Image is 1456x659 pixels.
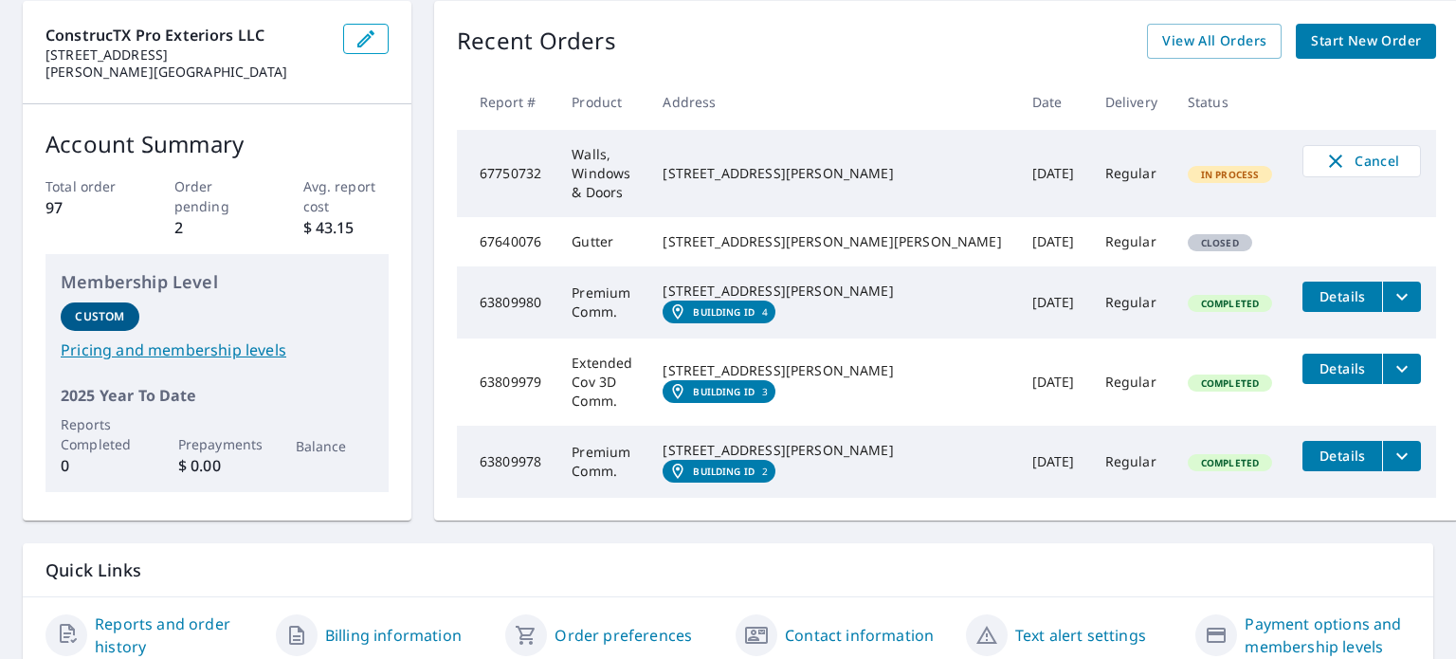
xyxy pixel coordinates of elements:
span: Completed [1190,456,1270,469]
button: filesDropdownBtn-63809978 [1382,441,1421,471]
td: [DATE] [1017,130,1090,217]
a: Contact information [785,624,934,647]
td: Extended Cov 3D Comm. [556,339,647,426]
button: detailsBtn-63809979 [1302,354,1382,384]
button: detailsBtn-63809978 [1302,441,1382,471]
th: Product [556,74,647,130]
td: Walls, Windows & Doors [556,130,647,217]
a: Payment options and membership levels [1245,613,1410,658]
span: Completed [1190,376,1270,390]
th: Date [1017,74,1090,130]
p: Prepayments [178,434,257,454]
span: Details [1314,287,1371,305]
td: 63809980 [457,266,556,339]
th: Address [647,74,1016,130]
a: Start New Order [1296,24,1436,59]
p: Account Summary [45,127,389,161]
div: [STREET_ADDRESS][PERSON_NAME] [663,361,1001,380]
span: Details [1314,447,1371,465]
td: Regular [1090,426,1173,498]
a: Pricing and membership levels [61,339,373,361]
em: Building ID [693,386,755,397]
a: Text alert settings [1015,624,1146,647]
td: 63809978 [457,426,556,498]
span: In Process [1190,168,1271,181]
p: Balance [296,436,374,456]
div: [STREET_ADDRESS][PERSON_NAME][PERSON_NAME] [663,232,1001,251]
p: Total order [45,176,132,196]
p: Custom [75,308,124,325]
td: [DATE] [1017,426,1090,498]
a: Billing information [325,624,462,647]
th: Delivery [1090,74,1173,130]
p: Membership Level [61,269,373,295]
p: [PERSON_NAME][GEOGRAPHIC_DATA] [45,64,328,81]
span: View All Orders [1162,29,1266,53]
td: [DATE] [1017,339,1090,426]
p: [STREET_ADDRESS] [45,46,328,64]
td: Regular [1090,130,1173,217]
div: [STREET_ADDRESS][PERSON_NAME] [663,164,1001,183]
p: Quick Links [45,558,1410,582]
a: Building ID3 [663,380,775,403]
a: View All Orders [1147,24,1282,59]
th: Status [1173,74,1288,130]
a: Building ID4 [663,301,775,323]
p: 2025 Year To Date [61,384,373,407]
p: ConstrucTX Pro Exteriors LLC [45,24,328,46]
td: Premium Comm. [556,426,647,498]
button: filesDropdownBtn-63809979 [1382,354,1421,384]
p: Recent Orders [457,24,616,59]
p: 0 [61,454,139,477]
button: detailsBtn-63809980 [1302,282,1382,312]
span: Details [1314,359,1371,377]
a: Order preferences [555,624,692,647]
button: Cancel [1302,145,1421,177]
p: $ 0.00 [178,454,257,477]
span: Completed [1190,297,1270,310]
em: Building ID [693,306,755,318]
p: Order pending [174,176,261,216]
p: $ 43.15 [303,216,390,239]
a: Building ID2 [663,460,775,483]
span: Start New Order [1311,29,1421,53]
td: Gutter [556,217,647,266]
td: [DATE] [1017,217,1090,266]
a: Reports and order history [95,613,261,658]
span: Cancel [1322,150,1401,173]
td: 67640076 [457,217,556,266]
div: [STREET_ADDRESS][PERSON_NAME] [663,282,1001,301]
p: Avg. report cost [303,176,390,216]
td: Regular [1090,266,1173,339]
th: Report # [457,74,556,130]
p: 2 [174,216,261,239]
div: [STREET_ADDRESS][PERSON_NAME] [663,441,1001,460]
td: Premium Comm. [556,266,647,339]
button: filesDropdownBtn-63809980 [1382,282,1421,312]
td: 63809979 [457,339,556,426]
td: [DATE] [1017,266,1090,339]
p: 97 [45,196,132,219]
span: Closed [1190,236,1250,249]
em: Building ID [693,466,755,477]
p: Reports Completed [61,414,139,454]
td: 67750732 [457,130,556,217]
td: Regular [1090,217,1173,266]
td: Regular [1090,339,1173,426]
